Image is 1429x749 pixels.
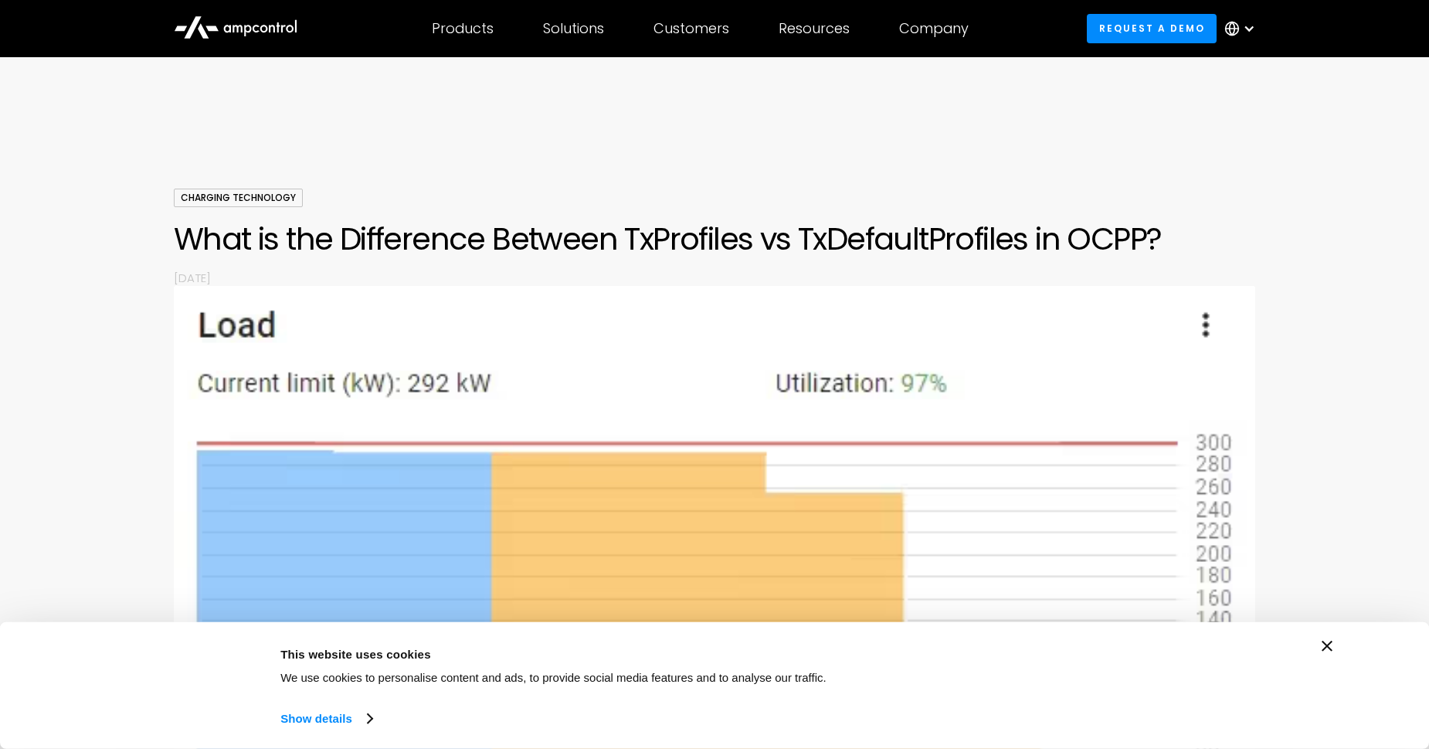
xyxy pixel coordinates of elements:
div: This website uses cookies [280,645,1037,663]
div: Resources [779,20,850,37]
div: Company [899,20,969,37]
div: Customers [653,20,729,37]
div: Products [432,20,494,37]
a: Request a demo [1087,14,1217,43]
button: Close banner [1322,641,1332,652]
p: [DATE] [174,270,1255,286]
div: Solutions [543,20,604,37]
h1: What is the Difference Between TxProfiles vs TxDefaultProfiles in OCPP? [174,220,1255,257]
span: We use cookies to personalise content and ads, to provide social media features and to analyse ou... [280,671,827,684]
div: Charging Technology [174,189,303,207]
button: Okay [1072,641,1293,686]
a: Show details [280,707,372,730]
